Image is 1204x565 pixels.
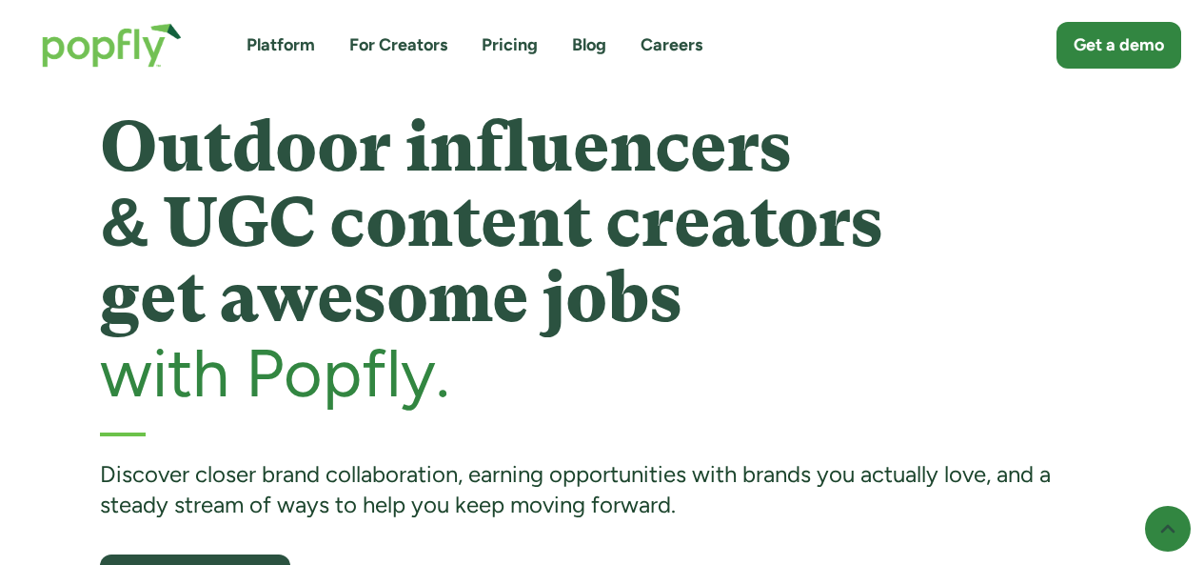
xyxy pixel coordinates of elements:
[641,33,702,57] a: Careers
[100,459,1104,521] div: Discover closer brand collaboration, earning opportunities with brands you actually love, and a s...
[572,33,606,57] a: Blog
[100,110,1104,336] h1: Outdoor influencers & UGC content creators get awesome jobs
[1074,33,1164,57] div: Get a demo
[247,33,315,57] a: Platform
[482,33,538,57] a: Pricing
[100,336,1104,410] h2: with Popfly.
[1056,22,1181,69] a: Get a demo
[349,33,447,57] a: For Creators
